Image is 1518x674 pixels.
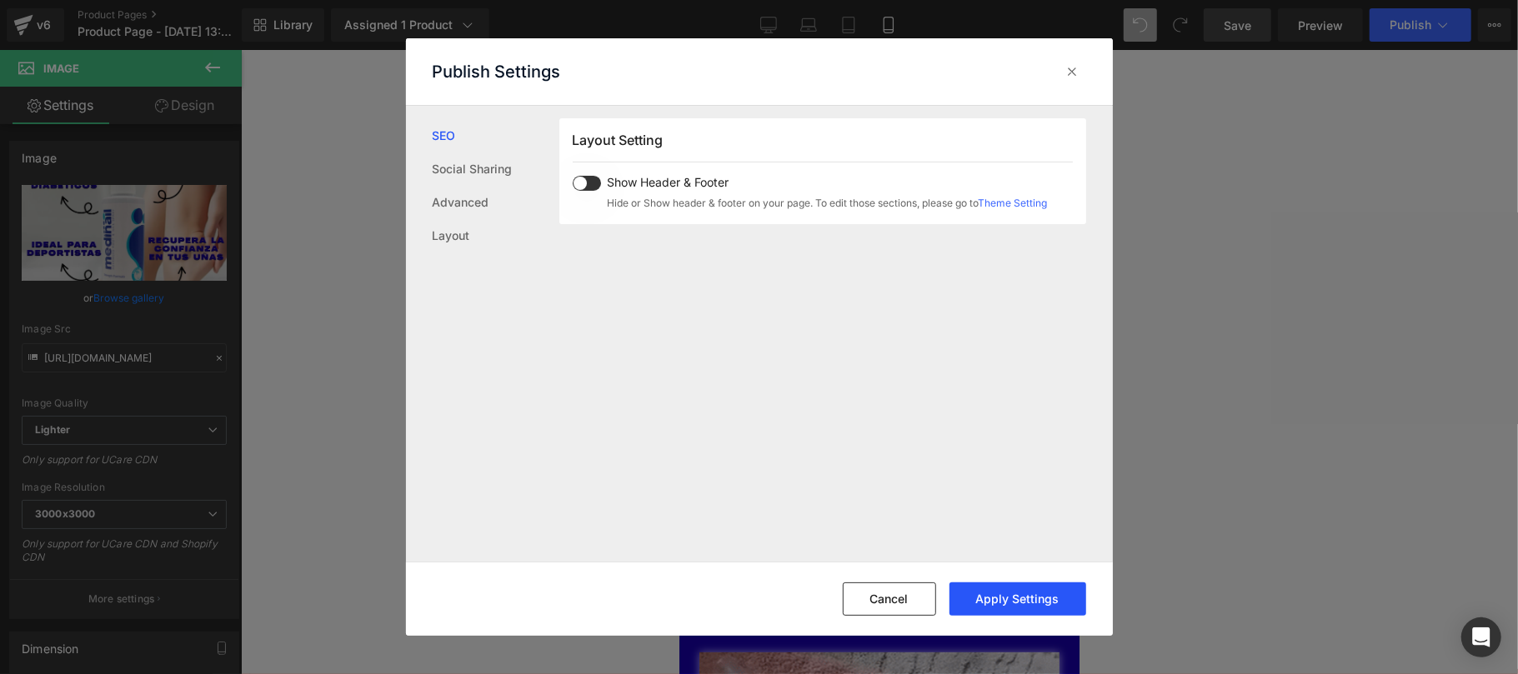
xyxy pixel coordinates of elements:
a: Social Sharing [433,152,559,186]
a: Theme Setting [979,197,1048,209]
a: SEO [433,119,559,152]
span: Hide or Show header & footer on your page. To edit those sections, please go to [608,196,1048,211]
p: Paga Al Recibir💖 [394,10,526,23]
div: Open Intercom Messenger [1461,617,1501,657]
a: Advanced [433,186,559,219]
span: Nova Import [GEOGRAPHIC_DATA] [118,44,283,117]
p: Publish Settings [433,62,561,82]
button: Apply Settings [949,582,1086,616]
button: Cancel [843,582,936,616]
a: Layout [433,219,559,252]
a: Nova Import [GEOGRAPHIC_DATA] [107,42,294,119]
p: Descuentos Exclusivos 😎 [154,10,345,23]
summary: Búsqueda [324,62,361,99]
span: Show Header & Footer [608,176,1048,189]
summary: Menú [3,62,39,99]
span: Layout Setting [573,132,664,148]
